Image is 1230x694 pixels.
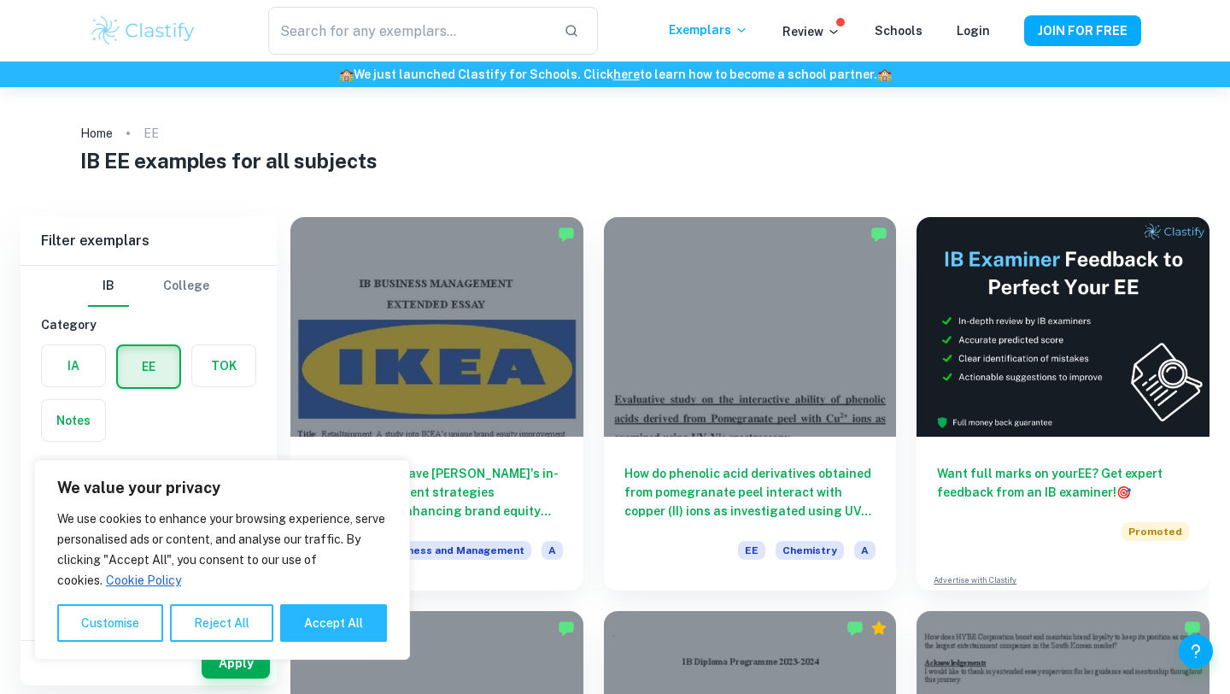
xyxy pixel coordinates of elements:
[558,620,575,637] img: Marked
[57,604,163,642] button: Customise
[937,464,1189,502] h6: Want full marks on your EE ? Get expert feedback from an IB examiner!
[41,315,256,334] h6: Category
[624,464,876,520] h6: How do phenolic acid derivatives obtained from pomegranate peel interact with copper (II) ions as...
[88,266,129,307] button: IB
[917,217,1209,437] img: Thumbnail
[311,464,563,520] h6: To what extent have [PERSON_NAME]'s in-store retailtainment strategies contributed to enhancing b...
[143,124,159,143] p: EE
[782,22,840,41] p: Review
[1116,485,1131,499] span: 🎯
[934,574,1016,586] a: Advertise with Clastify
[854,541,876,560] span: A
[957,24,990,38] a: Login
[20,217,277,265] h6: Filter exemplars
[339,68,354,81] span: 🏫
[192,345,255,386] button: TOK
[379,541,531,560] span: Business and Management
[42,400,105,441] button: Notes
[738,541,765,560] span: EE
[870,620,887,637] div: Premium
[613,68,640,81] a: here
[1122,522,1189,541] span: Promoted
[604,217,897,591] a: How do phenolic acid derivatives obtained from pomegranate peel interact with copper (II) ions as...
[558,226,575,243] img: Marked
[290,217,583,591] a: To what extent have [PERSON_NAME]'s in-store retailtainment strategies contributed to enhancing b...
[163,266,209,307] button: College
[105,573,182,588] a: Cookie Policy
[88,266,209,307] div: Filter type choice
[776,541,844,560] span: Chemistry
[669,21,748,39] p: Exemplars
[875,24,922,38] a: Schools
[202,648,270,679] button: Apply
[1184,620,1201,637] img: Marked
[80,145,1151,176] h1: IB EE examples for all subjects
[57,509,387,591] p: We use cookies to enhance your browsing experience, serve personalised ads or content, and analys...
[542,541,563,560] span: A
[170,604,273,642] button: Reject All
[42,345,105,386] button: IA
[280,604,387,642] button: Accept All
[57,478,387,498] p: We value your privacy
[268,7,550,55] input: Search for any exemplars...
[89,14,197,48] img: Clastify logo
[118,346,179,387] button: EE
[846,620,864,637] img: Marked
[917,217,1209,591] a: Want full marks on yourEE? Get expert feedback from an IB examiner!PromotedAdvertise with Clastify
[1179,634,1213,668] button: Help and Feedback
[3,65,1227,84] h6: We just launched Clastify for Schools. Click to learn how to become a school partner.
[80,121,113,145] a: Home
[1024,15,1141,46] button: JOIN FOR FREE
[877,68,892,81] span: 🏫
[34,460,410,660] div: We value your privacy
[870,226,887,243] img: Marked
